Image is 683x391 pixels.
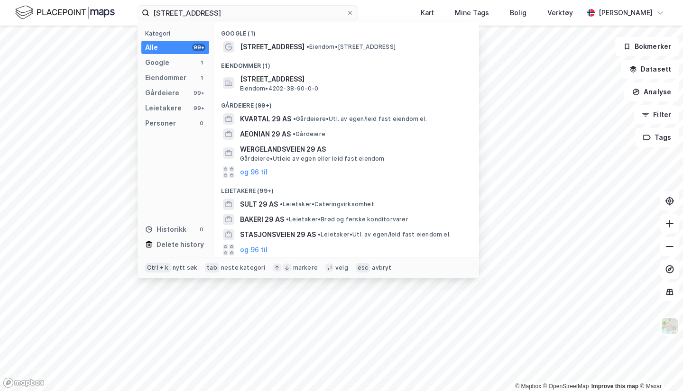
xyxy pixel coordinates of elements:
[543,383,589,390] a: OpenStreetMap
[145,118,176,129] div: Personer
[149,6,346,20] input: Søk på adresse, matrikkel, gårdeiere, leietakere eller personer
[240,85,318,92] span: Eiendom • 4202-38-90-0-0
[636,346,683,391] iframe: Chat Widget
[145,72,186,83] div: Eiendommer
[198,74,205,82] div: 1
[318,231,321,238] span: •
[213,22,479,39] div: Google (1)
[145,30,209,37] div: Kategori
[293,115,296,122] span: •
[240,229,316,240] span: STASJONSVEIEN 29 AS
[547,7,573,18] div: Verktøy
[145,42,158,53] div: Alle
[286,216,289,223] span: •
[599,7,653,18] div: [PERSON_NAME]
[198,59,205,66] div: 1
[240,41,305,53] span: [STREET_ADDRESS]
[145,263,171,273] div: Ctrl + k
[213,55,479,72] div: Eiendommer (1)
[145,87,179,99] div: Gårdeiere
[240,73,468,85] span: [STREET_ADDRESS]
[455,7,489,18] div: Mine Tags
[145,224,186,235] div: Historikk
[335,264,348,272] div: velg
[240,144,468,155] span: WERGELANDSVEIEN 29 AS
[198,119,205,127] div: 0
[192,44,205,51] div: 99+
[591,383,638,390] a: Improve this map
[173,264,198,272] div: nytt søk
[198,226,205,233] div: 0
[205,263,219,273] div: tab
[145,102,182,114] div: Leietakere
[240,155,385,163] span: Gårdeiere • Utleie av egen eller leid fast eiendom
[356,263,370,273] div: esc
[661,317,679,335] img: Z
[145,57,169,68] div: Google
[157,239,204,250] div: Delete history
[621,60,679,79] button: Datasett
[192,89,205,97] div: 99+
[636,346,683,391] div: Kontrollprogram for chat
[240,128,291,140] span: AEONIAN 29 AS
[615,37,679,56] button: Bokmerker
[240,166,268,178] button: og 96 til
[221,264,266,272] div: neste kategori
[634,105,679,124] button: Filter
[515,383,541,390] a: Mapbox
[318,231,451,238] span: Leietaker • Utl. av egen/leid fast eiendom el.
[15,4,115,21] img: logo.f888ab2527a4732fd821a326f86c7f29.svg
[240,199,278,210] span: SULT 29 AS
[286,216,408,223] span: Leietaker • Brød og ferske konditorvarer
[372,264,391,272] div: avbryt
[306,43,309,50] span: •
[213,180,479,197] div: Leietakere (99+)
[624,82,679,101] button: Analyse
[421,7,434,18] div: Kart
[213,94,479,111] div: Gårdeiere (99+)
[293,130,295,137] span: •
[293,130,325,138] span: Gårdeiere
[293,115,427,123] span: Gårdeiere • Utl. av egen/leid fast eiendom el.
[240,244,268,255] button: og 96 til
[635,128,679,147] button: Tags
[3,377,45,388] a: Mapbox homepage
[240,113,291,125] span: KVARTAL 29 AS
[280,200,374,208] span: Leietaker • Cateringvirksomhet
[306,43,396,51] span: Eiendom • [STREET_ADDRESS]
[192,104,205,112] div: 99+
[293,264,318,272] div: markere
[510,7,526,18] div: Bolig
[240,214,284,225] span: BAKERI 29 AS
[280,200,283,208] span: •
